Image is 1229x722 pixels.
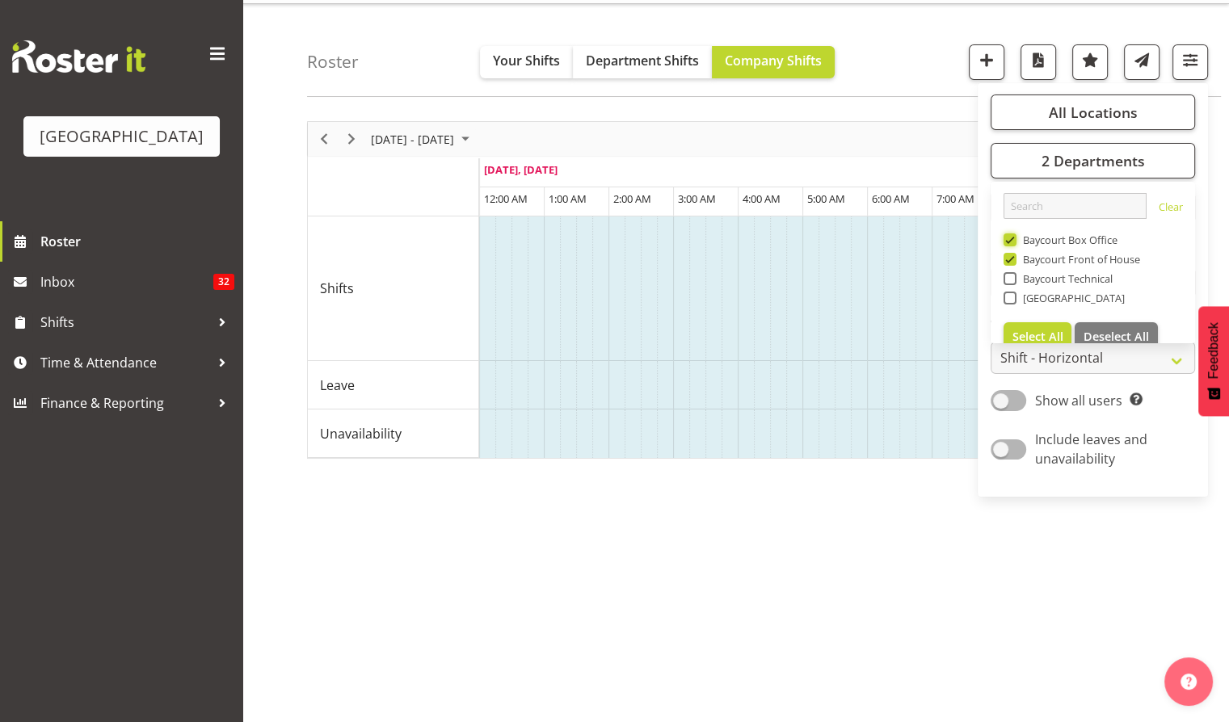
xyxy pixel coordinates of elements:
[493,52,560,69] span: Your Shifts
[40,310,210,334] span: Shifts
[1084,329,1149,344] span: Deselect All
[1012,329,1063,344] span: Select All
[936,191,974,206] span: 7:00 AM
[1041,151,1144,170] span: 2 Departments
[613,191,651,206] span: 2:00 AM
[308,216,479,361] td: Shifts resource
[1004,193,1147,219] input: Search
[369,129,456,149] span: [DATE] - [DATE]
[484,191,528,206] span: 12:00 AM
[1124,44,1160,80] button: Send a list of all shifts for the selected filtered period to all rostered employees.
[1016,233,1118,246] span: Baycourt Box Office
[1048,103,1137,122] span: All Locations
[308,361,479,409] td: Leave resource
[307,121,1164,459] div: Timeline Week of September 8, 2025
[338,122,365,156] div: Next
[743,191,781,206] span: 4:00 AM
[1004,322,1072,351] button: Select All
[484,162,558,177] span: [DATE], [DATE]
[40,351,210,375] span: Time & Attendance
[368,129,477,149] button: September 08 - 14, 2025
[1016,272,1113,285] span: Baycourt Technical
[320,424,402,443] span: Unavailability
[991,143,1195,178] button: 2 Departments
[1181,674,1197,690] img: help-xxl-2.png
[12,40,145,73] img: Rosterit website logo
[40,391,210,415] span: Finance & Reporting
[480,46,573,78] button: Your Shifts
[1072,44,1108,80] button: Highlight an important date within the roster.
[573,46,712,78] button: Department Shifts
[320,279,354,298] span: Shifts
[969,44,1004,80] button: Add a new shift
[991,94,1195,130] button: All Locations
[1021,44,1056,80] button: Download a PDF of the roster according to the set date range.
[1198,306,1229,416] button: Feedback - Show survey
[807,191,845,206] span: 5:00 AM
[40,124,204,149] div: [GEOGRAPHIC_DATA]
[310,122,338,156] div: Previous
[40,229,234,254] span: Roster
[725,52,822,69] span: Company Shifts
[586,52,699,69] span: Department Shifts
[1206,322,1221,379] span: Feedback
[1016,292,1126,304] span: [GEOGRAPHIC_DATA]
[1159,199,1183,219] a: Clear
[678,191,716,206] span: 3:00 AM
[307,52,359,71] h4: Roster
[314,129,335,149] button: Previous
[712,46,835,78] button: Company Shifts
[1035,392,1122,409] span: Show all users
[308,409,479,458] td: Unavailability resource
[1172,44,1208,80] button: Filter Shifts
[341,129,363,149] button: Next
[872,191,910,206] span: 6:00 AM
[1016,253,1141,266] span: Baycourt Front of House
[213,274,234,290] span: 32
[1035,430,1147,468] span: Include leaves and unavailability
[549,191,587,206] span: 1:00 AM
[1075,322,1158,351] button: Deselect All
[40,270,213,294] span: Inbox
[320,376,355,395] span: Leave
